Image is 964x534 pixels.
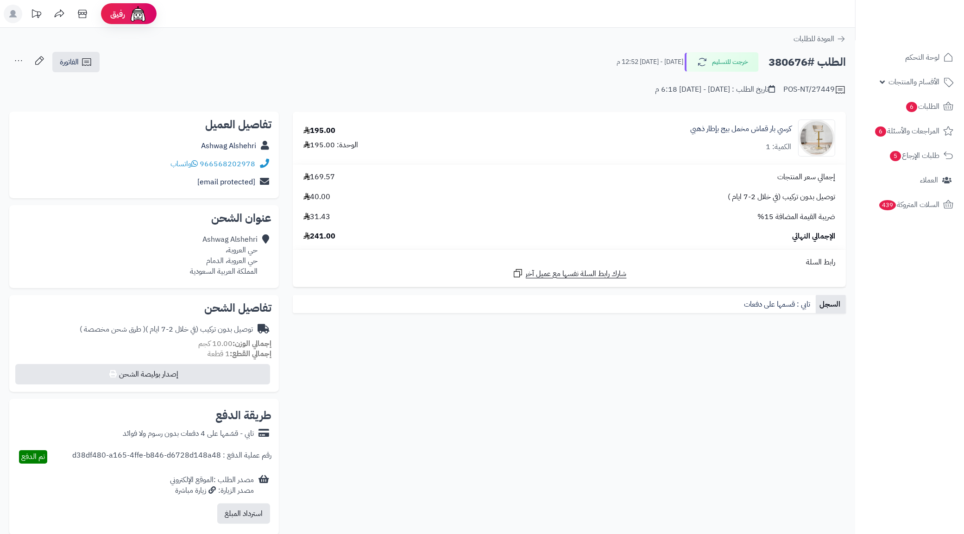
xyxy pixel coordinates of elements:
span: المراجعات والأسئلة [874,125,939,138]
h2: طريقة الدفع [215,410,271,421]
div: توصيل بدون تركيب (في خلال 2-7 ايام ) [80,324,253,335]
span: شارك رابط السلة نفسها مع عميل آخر [526,269,627,279]
div: مصدر الزيارة: زيارة مباشرة [170,485,254,496]
a: واتساب [170,158,198,170]
span: ضريبة القيمة المضافة 15% [757,212,835,222]
a: تابي : قسمها على دفعات [740,295,816,314]
strong: إجمالي الوزن: [233,338,271,349]
img: ai-face.png [129,5,147,23]
span: 5 [890,151,901,161]
span: 6 [875,126,886,137]
div: الوحدة: 195.00 [303,140,358,151]
span: توصيل بدون تركيب (في خلال 2-7 ايام ) [728,192,835,202]
h2: الطلب #380676 [769,53,846,72]
a: السلات المتروكة439 [861,194,958,216]
span: 40.00 [303,192,330,202]
span: العملاء [920,174,938,187]
a: تحديثات المنصة [25,5,48,25]
a: العودة للطلبات [794,33,846,44]
span: 169.57 [303,172,335,182]
span: 31.43 [303,212,330,222]
div: الكمية: 1 [766,142,791,152]
a: الطلبات6 [861,95,958,118]
a: طلبات الإرجاع5 [861,144,958,167]
div: POS-NT/27449 [783,84,846,95]
button: استرداد المبلغ [217,503,270,524]
a: السجل [816,295,846,314]
span: الأقسام والمنتجات [888,75,939,88]
div: رقم عملية الدفع : d38df480-a165-4ffe-b846-d6728d148a48 [72,450,271,464]
span: لوحة التحكم [905,51,939,64]
h2: عنوان الشحن [17,213,271,224]
a: Ashwag Alshehri [201,140,256,151]
span: إجمالي سعر المنتجات [777,172,835,182]
h2: تفاصيل العميل [17,119,271,130]
a: شارك رابط السلة نفسها مع عميل آخر [512,268,627,279]
small: [DATE] - [DATE] 12:52 م [617,57,683,67]
span: الإجمالي النهائي [792,231,835,242]
div: Ashwag Alshehri حي العروبة، حي العروبة، الدمام المملكة العربية السعودية [190,234,258,276]
span: 6 [906,102,917,112]
a: المراجعات والأسئلة6 [861,120,958,142]
div: مصدر الطلب :الموقع الإلكتروني [170,475,254,496]
small: 10.00 كجم [198,338,271,349]
div: تاريخ الطلب : [DATE] - [DATE] 6:18 م [655,84,775,95]
span: ( طرق شحن مخصصة ) [80,324,145,335]
span: طلبات الإرجاع [889,149,939,162]
strong: إجمالي القطع: [230,348,271,359]
span: العودة للطلبات [794,33,834,44]
button: خرجت للتسليم [685,52,759,72]
a: 966568202978 [200,158,255,170]
div: 195.00 [303,126,335,136]
small: 1 قطعة [208,348,271,359]
a: لوحة التحكم [861,46,958,69]
div: رابط السلة [296,257,842,268]
img: logo-2.png [901,22,955,41]
a: [email protected] [197,176,255,188]
button: إصدار بوليصة الشحن [15,364,270,384]
span: 241.00 [303,231,335,242]
span: 439 [879,200,896,210]
span: الطلبات [905,100,939,113]
div: تابي - قسّمها على 4 دفعات بدون رسوم ولا فوائد [123,428,254,439]
span: تم الدفع [21,451,45,462]
span: السلات المتروكة [878,198,939,211]
a: الفاتورة [52,52,100,72]
img: 1749557371-1-90x90.jpg [799,119,835,157]
a: كرسي بار قماش مخمل بيج بإطار ذهبي [690,124,791,134]
h2: تفاصيل الشحن [17,302,271,314]
a: العملاء [861,169,958,191]
span: الفاتورة [60,57,79,68]
span: رفيق [110,8,125,19]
